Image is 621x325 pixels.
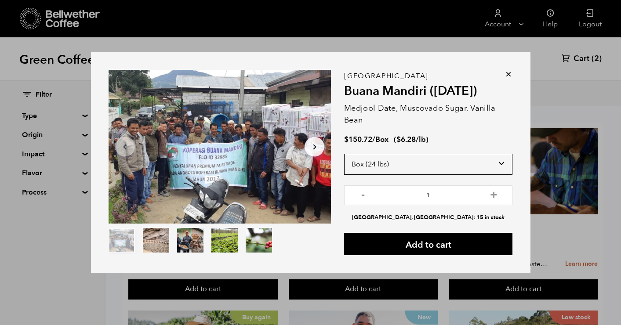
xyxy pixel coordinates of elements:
span: / [372,134,375,144]
span: ( ) [394,134,429,144]
h2: Buana Mandiri ([DATE]) [344,84,512,99]
button: + [488,190,499,199]
bdi: 150.72 [344,134,372,144]
span: $ [344,134,349,144]
button: - [357,190,368,199]
li: [GEOGRAPHIC_DATA], [GEOGRAPHIC_DATA]: 15 in stock [344,213,512,222]
bdi: 6.28 [396,134,416,144]
button: Add to cart [344,233,512,255]
span: $ [396,134,401,144]
p: Medjool Date, Muscovado Sugar, Vanilla Bean [344,102,512,126]
span: Box [375,134,389,144]
span: /lb [416,134,426,144]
